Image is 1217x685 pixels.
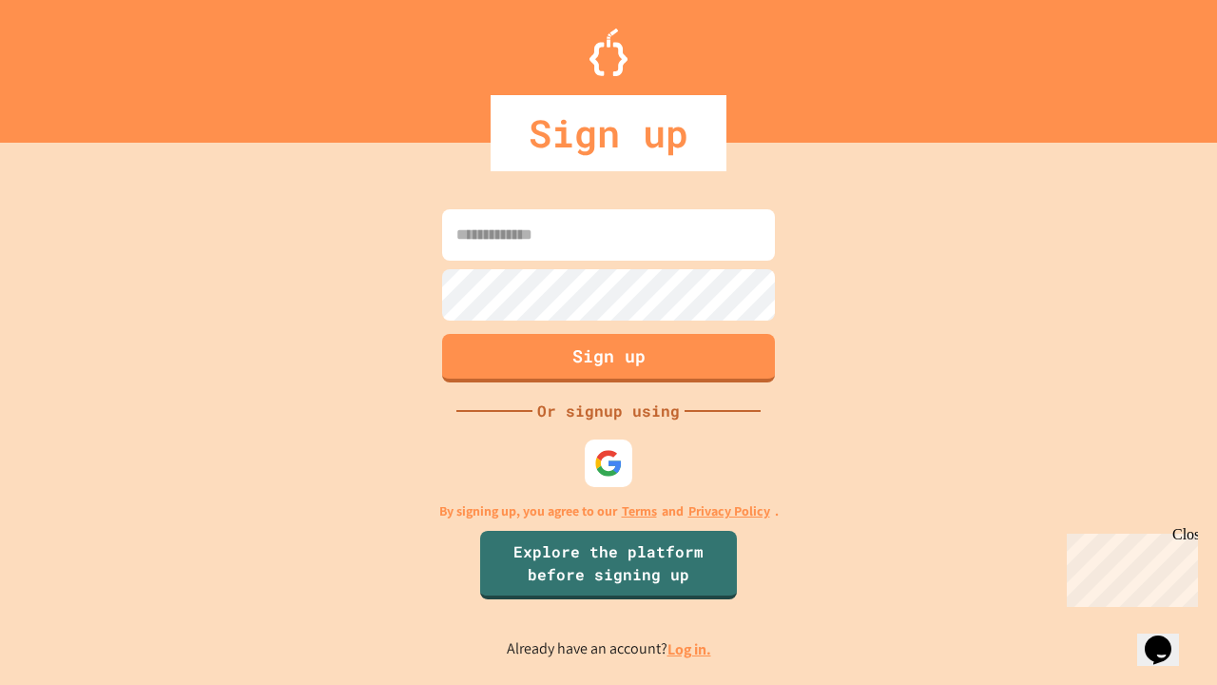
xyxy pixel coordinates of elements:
[480,531,737,599] a: Explore the platform before signing up
[1137,609,1198,666] iframe: chat widget
[8,8,131,121] div: Chat with us now!Close
[442,334,775,382] button: Sign up
[507,637,711,661] p: Already have an account?
[667,639,711,659] a: Log in.
[532,400,685,422] div: Or signup using
[594,449,623,478] img: google-icon.svg
[589,29,628,76] img: Logo.svg
[1059,526,1198,607] iframe: chat widget
[491,95,726,171] div: Sign up
[439,501,779,521] p: By signing up, you agree to our and .
[688,501,770,521] a: Privacy Policy
[622,501,657,521] a: Terms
